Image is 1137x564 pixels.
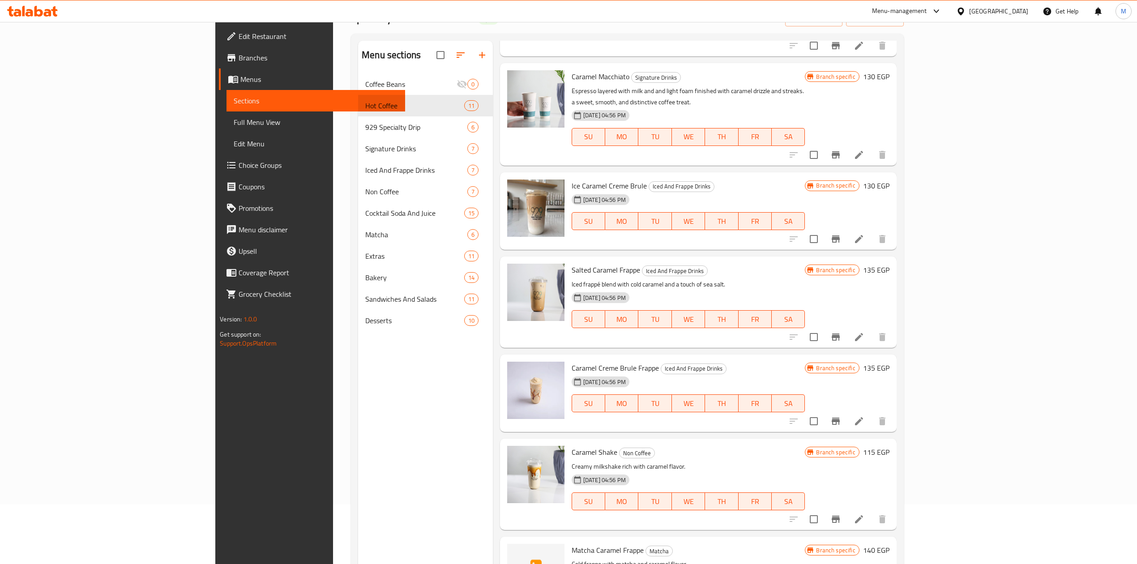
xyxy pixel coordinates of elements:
button: Branch-specific-item [825,144,846,166]
img: Caramel Creme Brule Frappe [507,362,564,419]
span: Coffee Beans [365,79,456,90]
span: Version: [220,313,242,325]
button: Branch-specific-item [825,508,846,530]
div: [GEOGRAPHIC_DATA] [969,6,1028,16]
span: Ice Caramel Creme Brule [572,179,647,192]
button: MO [605,492,638,510]
div: Menu-management [872,6,927,17]
span: Coverage Report [239,267,398,278]
button: MO [605,212,638,230]
button: FR [739,310,772,328]
button: delete [872,508,893,530]
div: Cocktail Soda And Juice15 [358,202,493,224]
span: WE [675,313,701,326]
button: TH [705,212,738,230]
span: SA [775,313,801,326]
button: WE [672,128,705,146]
span: [DATE] 04:56 PM [580,111,629,120]
span: TU [642,397,668,410]
span: FR [742,215,768,228]
div: Desserts10 [358,310,493,331]
div: Bakery [365,272,464,283]
div: items [464,208,479,218]
div: Matcha [645,546,673,556]
div: Matcha6 [358,224,493,245]
p: Iced frappé blend with cold caramel and a touch of sea salt. [572,279,805,290]
span: WE [675,215,701,228]
span: 11 [465,295,478,303]
span: Caramel Shake [572,445,617,459]
span: Extras [365,251,464,261]
span: Select to update [804,230,823,248]
span: 7 [468,188,478,196]
button: Branch-specific-item [825,410,846,432]
span: Grocery Checklist [239,289,398,299]
button: WE [672,394,705,412]
span: MO [609,397,635,410]
h6: 115 EGP [863,446,889,458]
button: TU [638,128,671,146]
span: Sandwiches And Salads [365,294,464,304]
a: Upsell [219,240,405,262]
span: SA [775,397,801,410]
p: Espresso layered with milk and and light foam finished with caramel drizzle and streaks. a sweet,... [572,85,805,108]
span: Branches [239,52,398,63]
div: 929 Specialty Drip6 [358,116,493,138]
span: FR [742,397,768,410]
span: Coupons [239,181,398,192]
div: Signature Drinks [631,72,681,83]
div: 929 Specialty Drip [365,122,467,132]
span: [DATE] 04:56 PM [580,476,629,484]
button: MO [605,310,638,328]
div: Desserts [365,315,464,326]
span: Iced And Frappe Drinks [365,165,467,175]
span: SU [576,313,602,326]
a: Edit menu item [854,514,864,525]
span: SA [775,130,801,143]
span: TU [642,130,668,143]
span: MO [609,215,635,228]
span: Full Menu View [234,117,398,128]
span: Menus [240,74,398,85]
a: Support.OpsPlatform [220,338,277,349]
span: Branch specific [812,448,859,457]
button: TH [705,310,738,328]
span: Signature Drinks [365,143,467,154]
a: Edit Menu [227,133,405,154]
span: [DATE] 04:56 PM [580,294,629,302]
span: MO [609,130,635,143]
a: Grocery Checklist [219,283,405,305]
span: 11 [465,252,478,261]
span: Branch specific [812,73,859,81]
div: items [464,294,479,304]
button: Branch-specific-item [825,326,846,348]
a: Coverage Report [219,262,405,283]
button: FR [739,212,772,230]
span: MO [609,313,635,326]
h6: 130 EGP [863,179,889,192]
h6: 135 EGP [863,264,889,276]
span: TU [642,495,668,508]
h6: 130 EGP [863,70,889,83]
button: Branch-specific-item [825,228,846,250]
span: 14 [465,273,478,282]
span: 6 [468,123,478,132]
span: WE [675,495,701,508]
span: SU [576,495,602,508]
span: TH [709,313,735,326]
div: items [467,229,479,240]
span: Select to update [804,145,823,164]
div: Sandwiches And Salads11 [358,288,493,310]
button: delete [872,410,893,432]
span: Caramel Creme Brule Frappe [572,361,659,375]
span: 1.0.0 [244,313,257,325]
img: Caramel Macchiato [507,70,564,128]
div: Non Coffee [365,186,467,197]
span: import [792,13,835,24]
img: Salted Caramel Frappe [507,264,564,321]
div: Hot Coffee [365,100,464,111]
button: FR [739,394,772,412]
span: Select to update [804,412,823,431]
